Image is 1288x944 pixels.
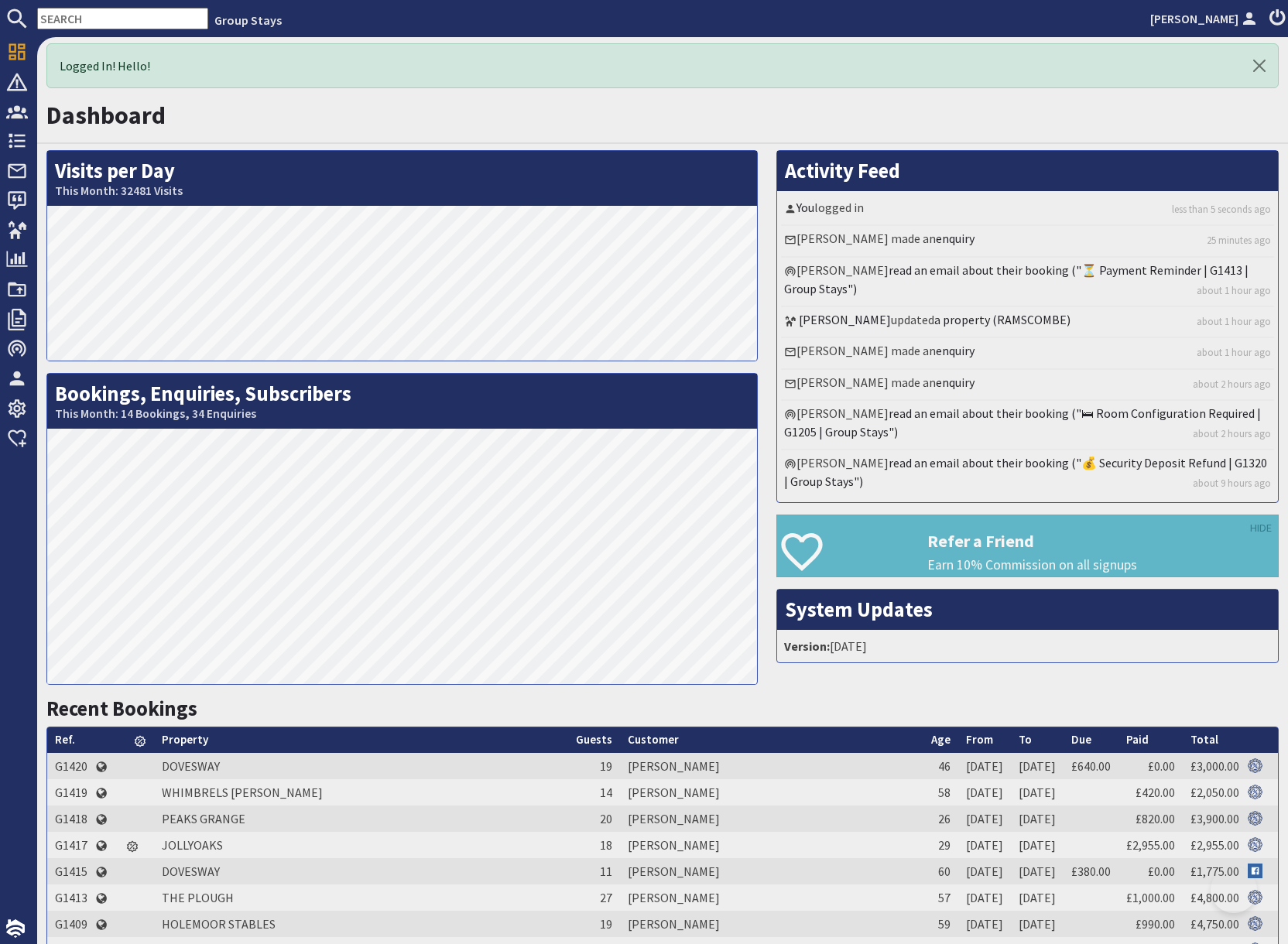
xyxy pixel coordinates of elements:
a: PEAKS GRANGE [162,811,245,826]
span: 14 [600,785,612,800]
td: 59 [923,911,958,937]
li: [PERSON_NAME] [781,401,1274,450]
p: Earn 10% Commission on all signups [927,555,1278,575]
a: about 9 hours ago [1193,476,1271,491]
td: G1415 [47,858,95,884]
img: Referer: Group Stays [1248,758,1262,773]
td: G1413 [47,884,95,911]
td: [PERSON_NAME] [620,779,923,805]
td: 60 [923,858,958,884]
a: [PERSON_NAME] [799,312,891,327]
span: 20 [600,811,612,826]
a: Refer a Friend Earn 10% Commission on all signups [776,515,1279,577]
a: enquiry [936,343,975,358]
img: staytech_i_w-64f4e8e9ee0a9c174fd5317b4b171b261742d2d393467e5bdba4413f4f884c10.svg [6,919,25,938]
a: about 1 hour ago [1197,314,1271,329]
h2: Visits per Day [47,151,757,206]
a: £1,000.00 [1126,890,1175,905]
a: read an email about their booking ("💰 Security Deposit Refund | G1320 | Group Stays") [784,455,1267,489]
a: JOLLYOAKS [162,837,223,853]
td: [DATE] [958,753,1011,779]
h3: Refer a Friend [927,531,1278,551]
a: £2,955.00 [1126,837,1175,853]
small: This Month: 14 Bookings, 34 Enquiries [55,406,749,421]
a: £3,900.00 [1190,811,1239,826]
td: [DATE] [958,832,1011,858]
td: G1409 [47,911,95,937]
td: [DATE] [958,911,1011,937]
img: Referer: Group Stays [1248,785,1262,799]
a: read an email about their booking ("🛏 Room Configuration Required | G1205 | Group Stays") [784,405,1261,440]
td: [PERSON_NAME] [620,805,923,832]
a: £2,050.00 [1190,785,1239,800]
a: £3,000.00 [1190,758,1239,774]
span: 27 [600,890,612,905]
img: Referer: Group Stays [1248,916,1262,931]
a: THE PLOUGH [162,890,234,905]
td: [DATE] [958,779,1011,805]
img: Referer: Group Stays [1248,837,1262,852]
a: a property (RAMSCOMBE) [934,312,1070,327]
li: [PERSON_NAME] [781,258,1274,307]
td: [DATE] [1011,832,1064,858]
a: System Updates [785,597,933,622]
a: £820.00 [1136,811,1175,826]
a: about 1 hour ago [1197,283,1271,298]
span: 18 [600,837,612,853]
span: 19 [600,916,612,932]
a: about 2 hours ago [1193,426,1271,441]
small: This Month: 32481 Visits [55,183,749,198]
strong: Version: [784,638,830,654]
a: DOVESWAY [162,864,220,879]
a: £1,775.00 [1190,864,1239,879]
a: £0.00 [1148,758,1175,774]
img: Referer: Group Stays [1248,811,1262,826]
td: [PERSON_NAME] [620,753,923,779]
a: Ref. [55,732,75,747]
a: Total [1190,732,1218,747]
a: enquiry [936,231,975,246]
td: [DATE] [1011,779,1064,805]
th: Due [1064,727,1118,753]
div: Logged In! Hello! [46,43,1279,88]
a: Customer [628,732,679,747]
li: [PERSON_NAME] made an [781,226,1274,257]
td: G1417 [47,832,95,858]
a: £640.00 [1071,758,1111,774]
td: [DATE] [1011,858,1064,884]
input: SEARCH [37,8,208,29]
a: £2,955.00 [1190,837,1239,853]
td: [DATE] [958,805,1011,832]
a: DOVESWAY [162,758,220,774]
a: WHIMBRELS [PERSON_NAME] [162,785,323,800]
li: [PERSON_NAME] [781,450,1274,498]
td: 29 [923,832,958,858]
span: 11 [600,864,612,879]
a: £0.00 [1148,864,1175,879]
td: 58 [923,779,958,805]
td: [DATE] [1011,884,1064,911]
td: [DATE] [1011,753,1064,779]
img: Referer: Facebook [1248,864,1262,878]
a: £990.00 [1136,916,1175,932]
td: 57 [923,884,958,911]
a: about 1 hour ago [1197,345,1271,360]
a: Guests [576,732,612,747]
li: updated [781,307,1274,338]
td: [DATE] [958,884,1011,911]
li: logged in [781,195,1274,226]
a: Age [931,732,951,747]
a: enquiry [936,375,975,390]
td: [DATE] [1011,805,1064,832]
a: Group Stays [214,12,282,28]
a: 25 minutes ago [1207,233,1271,248]
a: Property [162,732,208,747]
a: £420.00 [1136,785,1175,800]
td: G1419 [47,779,95,805]
td: [PERSON_NAME] [620,858,923,884]
a: HIDE [1250,520,1272,537]
td: 46 [923,753,958,779]
a: HOLEMOOR STABLES [162,916,276,932]
a: [PERSON_NAME] [1150,9,1260,28]
a: To [1019,732,1032,747]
